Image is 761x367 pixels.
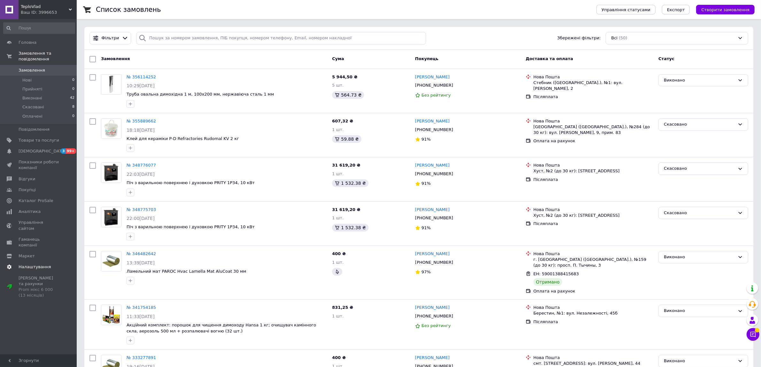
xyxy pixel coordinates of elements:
[533,177,653,183] div: Післяплата
[127,180,255,185] span: Піч з варильною поверхнею і духовкою PRITY 1P34, 10 кВт
[533,271,579,276] span: ЕН: 59001388415683
[19,159,59,171] span: Показники роботи компанії
[19,51,77,62] span: Замовлення та повідомлення
[533,74,653,80] div: Нова Пошта
[332,171,344,176] span: 1 шт.
[696,5,755,14] button: Створити замовлення
[19,198,53,204] span: Каталог ProSale
[96,6,161,13] h1: Список замовлень
[664,121,735,128] div: Скасовано
[101,118,121,139] a: Фото товару
[332,135,361,143] div: 59.88 ₴
[533,168,653,174] div: Хуст, №2 (до 30 кг): [STREET_ADDRESS]
[19,287,59,298] div: Prom мікс 6 000 (13 місяців)
[22,104,44,110] span: Скасовані
[332,83,344,88] span: 5 шт.
[332,215,344,220] span: 1 шт.
[19,220,59,231] span: Управління сайтом
[747,328,759,341] button: Чат з покупцем
[127,323,316,333] a: Акційний комплект: порошок для чищення димоходу Hansa 1 кг; очищувач камінного скла, аерозоль 500...
[422,269,431,274] span: 97%
[422,181,431,186] span: 91%
[533,213,653,218] div: Хуст, №2 (до 30 кг): [STREET_ADDRESS]
[101,119,121,138] img: Фото товару
[332,119,353,123] span: 607,32 ₴
[557,35,601,41] span: Збережені фільтри:
[533,138,653,144] div: Оплата на рахунок
[533,305,653,310] div: Нова Пошта
[127,269,246,274] a: Ламельний мат PAROC Hvac Lamella Mat AluCoat 30 мм
[127,224,255,229] a: Піч з варильною поверхнею і духовкою PRITY 1P34, 10 кВт
[415,118,450,124] a: [PERSON_NAME]
[596,5,656,14] button: Управління статусами
[533,310,653,316] div: Берестин, №1: вул. Незалежності, 45б
[332,91,364,99] div: 564.73 ₴
[101,305,121,325] img: Фото товару
[414,258,454,267] div: [PHONE_NUMBER]
[664,308,735,314] div: Виконано
[664,165,735,172] div: Скасовано
[127,207,156,212] a: № 348775703
[414,81,454,90] div: [PHONE_NUMBER]
[664,254,735,261] div: Виконано
[422,93,451,98] span: Без рейтингу
[611,35,617,41] span: Всі
[127,355,156,360] a: № 333277891
[533,80,653,91] div: Стебник ([GEOGRAPHIC_DATA].), №1: вул. [PERSON_NAME], 2
[662,5,690,14] button: Експорт
[19,148,66,154] span: [DEMOGRAPHIC_DATA]
[526,56,573,61] span: Доставка та оплата
[414,312,454,320] div: [PHONE_NUMBER]
[127,136,239,141] a: Клей для кераміки P-D Refractories Rudomal KV 2 кг
[3,22,75,34] input: Пошук
[332,127,344,132] span: 1 шт.
[127,216,155,221] span: 22:00[DATE]
[22,86,42,92] span: Прийняті
[533,355,653,361] div: Нова Пошта
[127,260,155,265] span: 13:39[DATE]
[127,172,155,177] span: 22:03[DATE]
[21,4,69,10] span: TeploVlad
[19,40,36,45] span: Головна
[19,264,51,270] span: Налаштування
[127,92,274,97] a: Труба овальна димохідна 1 м, 100х200 мм, нержавіюча сталь 1 мм
[61,148,66,154] span: 3
[19,137,59,143] span: Товари та послуги
[664,358,735,364] div: Виконано
[19,237,59,248] span: Гаманець компанії
[332,224,369,231] div: 1 532.38 ₴
[415,355,450,361] a: [PERSON_NAME]
[127,251,156,256] a: № 346482642
[415,162,450,168] a: [PERSON_NAME]
[136,32,426,44] input: Пошук за номером замовлення, ПІБ покупця, номером телефону, Email, номером накладної
[127,305,156,310] a: № 341754185
[658,56,674,61] span: Статус
[72,86,74,92] span: 0
[602,7,650,12] span: Управління статусами
[72,113,74,119] span: 0
[533,319,653,325] div: Післяплата
[533,124,653,136] div: [GEOGRAPHIC_DATA] ([GEOGRAPHIC_DATA].), №284 (до 30 кг): вул. [PERSON_NAME], 9, прим. 83
[102,35,119,41] span: Фільтри
[127,314,155,319] span: 11:33[DATE]
[533,207,653,213] div: Нова Пошта
[21,10,77,15] div: Ваш ID: 3996653
[332,260,344,265] span: 1 шт.
[415,305,450,311] a: [PERSON_NAME]
[70,95,74,101] span: 42
[701,7,749,12] span: Створити замовлення
[127,163,156,168] a: № 348776077
[127,83,155,88] span: 10:29[DATE]
[22,113,43,119] span: Оплачені
[72,104,74,110] span: 8
[533,221,653,227] div: Післяплата
[101,56,130,61] span: Замовлення
[127,128,155,133] span: 18:18[DATE]
[415,74,450,80] a: [PERSON_NAME]
[19,187,36,193] span: Покупці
